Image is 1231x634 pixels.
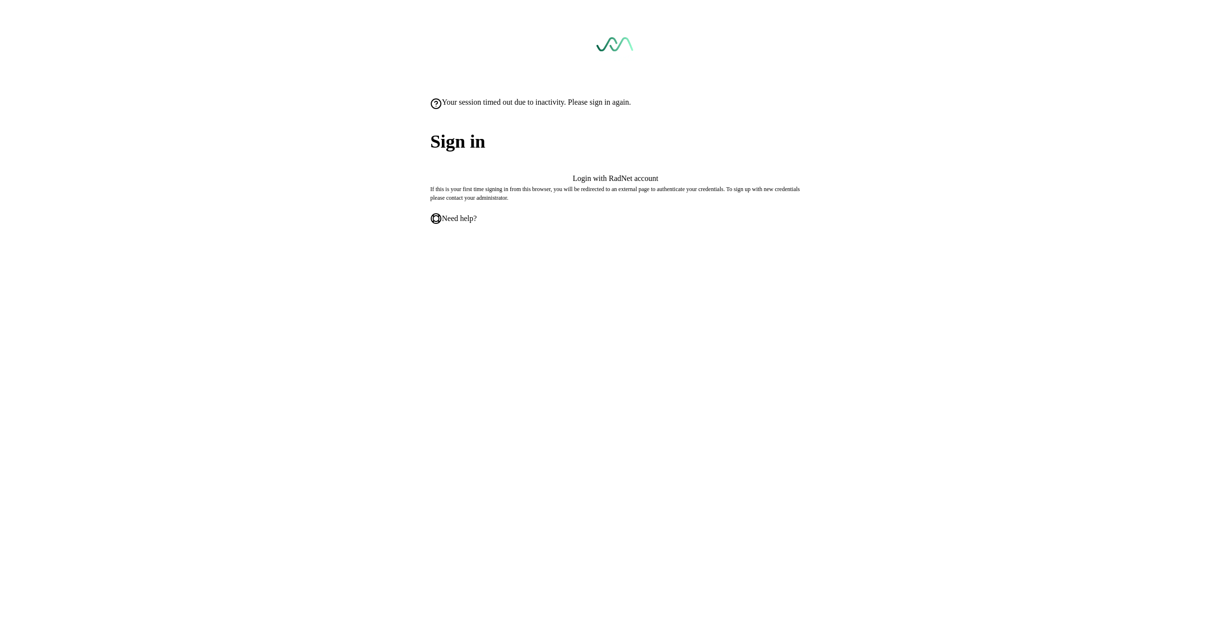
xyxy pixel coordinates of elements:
span: Your session timed out due to inactivity. Please sign in again. [442,98,631,107]
span: If this is your first time signing in from this browser, you will be redirected to an external pa... [430,186,800,201]
button: Login with RadNet account [430,174,801,183]
a: Need help? [430,213,477,224]
span: Sign in [430,128,801,156]
a: Go to sign in [596,37,635,61]
img: See-Mode Logo [596,37,635,61]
